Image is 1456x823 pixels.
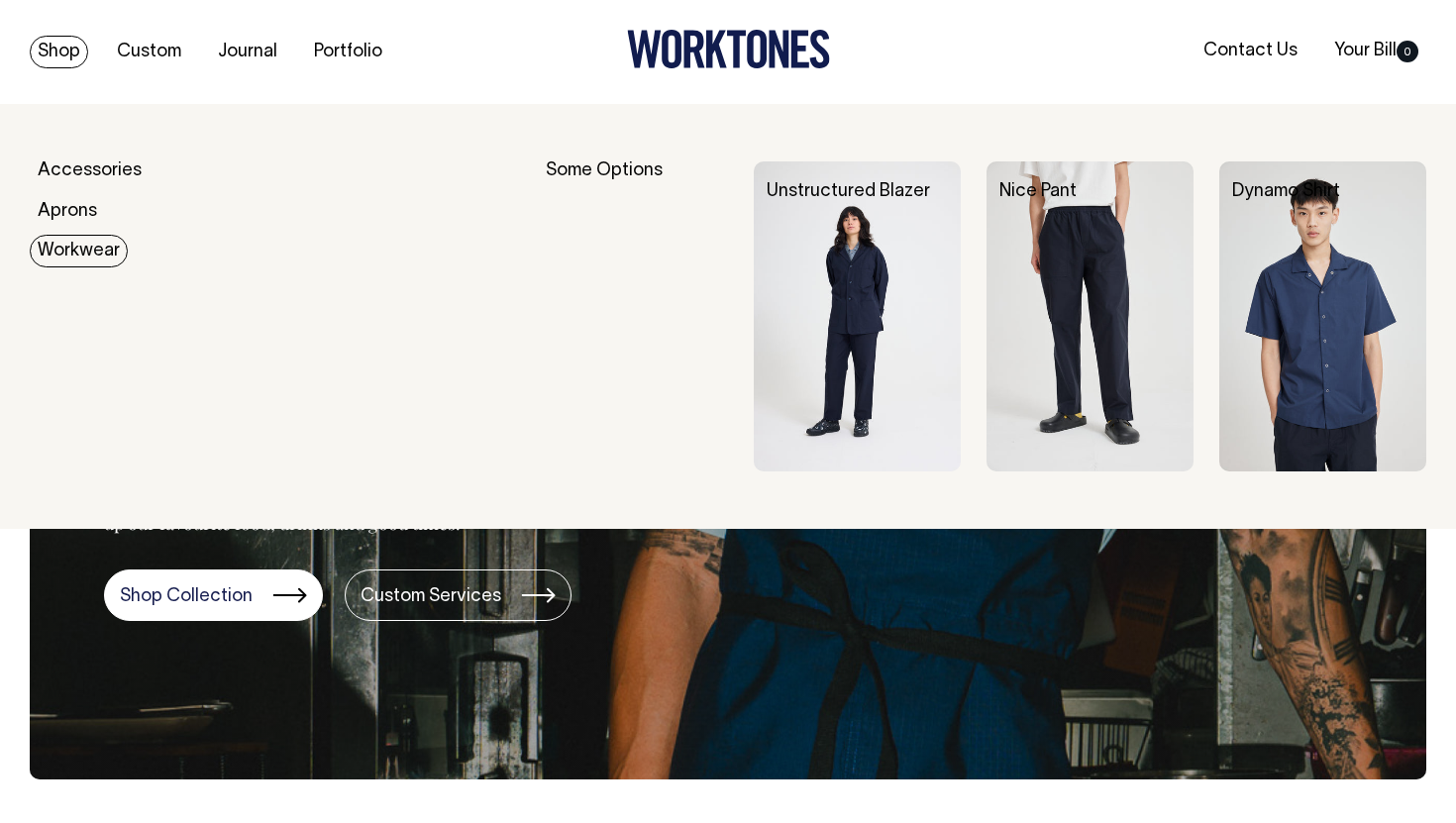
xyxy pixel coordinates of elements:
a: Shop Collection [104,569,323,621]
a: Aprons [30,195,105,228]
a: Accessories [30,154,150,187]
a: Workwear [30,235,128,267]
a: Journal [210,36,285,68]
a: Custom [109,36,189,68]
img: Dynamo Shirt [1219,161,1426,472]
a: Custom Services [345,569,572,621]
a: Dynamo Shirt [1232,183,1340,200]
a: Your Bill0 [1326,35,1426,67]
a: Shop [30,36,88,68]
img: Nice Pant [987,161,1194,472]
a: Portfolio [306,36,390,68]
img: Unstructured Blazer [754,161,961,472]
a: Contact Us [1196,35,1305,67]
span: 0 [1397,41,1418,62]
a: Nice Pant [999,183,1077,200]
div: Some Options [546,161,727,472]
a: Unstructured Blazer [767,183,930,200]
